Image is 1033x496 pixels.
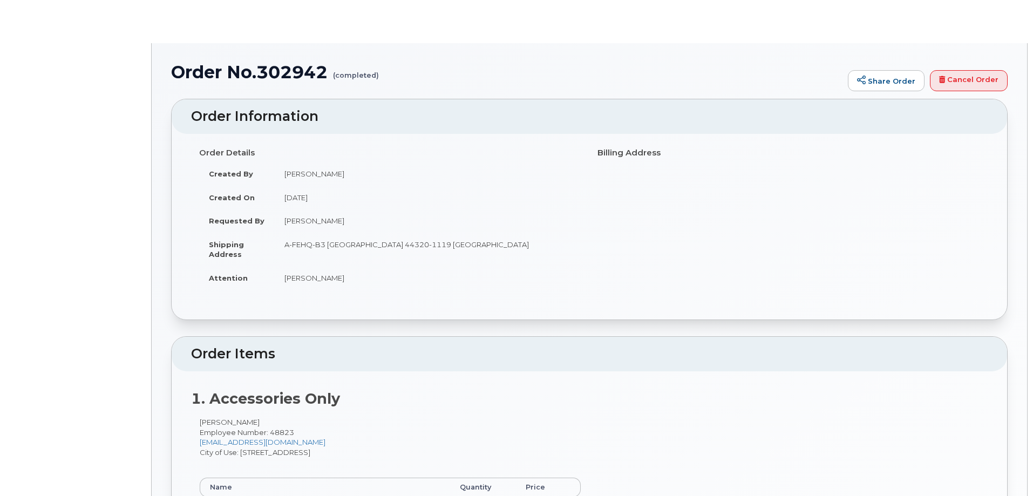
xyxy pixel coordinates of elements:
[209,240,244,259] strong: Shipping Address
[275,186,581,209] td: [DATE]
[930,70,1008,92] a: Cancel Order
[209,169,253,178] strong: Created By
[209,274,248,282] strong: Attention
[171,63,842,81] h1: Order No.302942
[200,428,294,437] span: Employee Number: 48823
[191,109,988,124] h2: Order Information
[209,193,255,202] strong: Created On
[275,233,581,266] td: A-FEHQ-B3 [GEOGRAPHIC_DATA] 44320-1119 [GEOGRAPHIC_DATA]
[333,63,379,79] small: (completed)
[191,346,988,362] h2: Order Items
[275,266,581,290] td: [PERSON_NAME]
[209,216,264,225] strong: Requested By
[191,390,340,407] strong: 1. Accessories Only
[199,148,581,158] h4: Order Details
[275,209,581,233] td: [PERSON_NAME]
[597,148,980,158] h4: Billing Address
[275,162,581,186] td: [PERSON_NAME]
[200,438,325,446] a: [EMAIL_ADDRESS][DOMAIN_NAME]
[848,70,925,92] a: Share Order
